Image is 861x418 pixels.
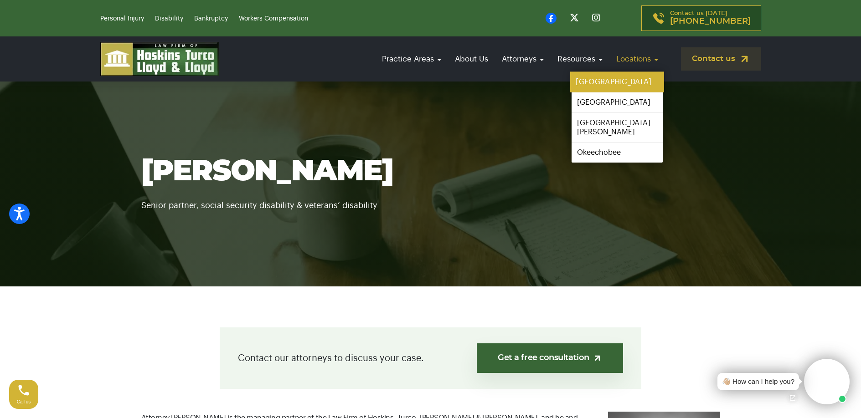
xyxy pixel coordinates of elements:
a: Workers Compensation [239,15,308,22]
a: Personal Injury [100,15,144,22]
a: Contact us [DATE][PHONE_NUMBER] [641,5,761,31]
img: logo [100,42,219,76]
h1: [PERSON_NAME] [141,156,720,188]
a: [GEOGRAPHIC_DATA] [572,92,663,112]
a: About Us [450,46,493,72]
a: Get a free consultation [477,343,623,373]
span: [PHONE_NUMBER] [670,17,751,26]
a: Locations [612,46,663,72]
a: Open chat [783,388,802,408]
div: Contact our attorneys to discuss your case. [220,327,641,389]
a: Resources [553,46,607,72]
div: 👋🏼 How can I help you? [722,377,794,387]
a: Okeechobee [572,143,663,163]
img: arrow-up-right-light.svg [593,353,602,363]
a: Contact us [681,47,761,71]
a: Bankruptcy [194,15,228,22]
p: Senior partner, social security disability & veterans’ disability [141,188,720,212]
a: Disability [155,15,183,22]
a: [GEOGRAPHIC_DATA] [570,72,664,92]
a: Practice Areas [377,46,446,72]
span: Call us [17,399,31,404]
a: Attorneys [497,46,548,72]
a: [GEOGRAPHIC_DATA][PERSON_NAME] [572,113,663,142]
p: Contact us [DATE] [670,10,751,26]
